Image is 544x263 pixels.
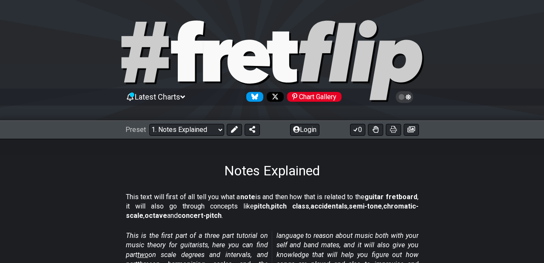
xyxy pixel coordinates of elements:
[227,124,242,136] button: Edit Preset
[271,202,309,210] strong: pitch class
[137,251,148,259] span: two
[135,92,180,101] span: Latest Charts
[240,193,255,201] strong: note
[349,202,382,210] strong: semi-tone
[365,193,417,201] strong: guitar fretboard
[125,126,146,134] span: Preset
[126,192,419,221] p: This text will first of all tell you what a is and then how that is related to the , it will also...
[310,202,347,210] strong: accidentals
[284,92,342,102] a: #fretflip at Pinterest
[243,92,263,102] a: Follow #fretflip at Bluesky
[386,124,401,136] button: Print
[254,202,270,210] strong: pitch
[224,163,320,179] h1: Notes Explained
[350,124,365,136] button: 0
[400,93,410,101] span: Toggle light / dark theme
[145,212,167,220] strong: octave
[245,124,260,136] button: Share Preset
[368,124,383,136] button: Toggle Dexterity for all fretkits
[149,124,224,136] select: Preset
[290,124,319,136] button: Login
[178,212,222,220] strong: concert-pitch
[263,92,284,102] a: Follow #fretflip at X
[287,92,342,102] div: Chart Gallery
[404,124,419,136] button: Create image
